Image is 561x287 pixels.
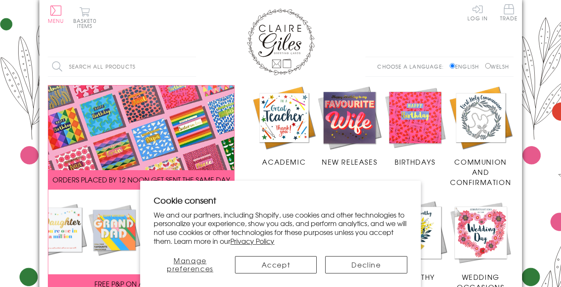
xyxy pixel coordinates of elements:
[450,63,455,69] input: English
[317,85,382,167] a: New Releases
[48,17,64,25] span: Menu
[77,17,97,30] span: 0 items
[154,256,226,273] button: Manage preferences
[485,63,491,69] input: Welsh
[500,4,518,21] span: Trade
[450,63,483,70] label: English
[154,194,407,206] h2: Cookie consent
[450,157,511,187] span: Communion and Confirmation
[230,236,274,246] a: Privacy Policy
[485,63,509,70] label: Welsh
[48,6,64,23] button: Menu
[235,256,317,273] button: Accept
[167,255,213,273] span: Manage preferences
[262,157,306,167] span: Academic
[467,4,488,21] a: Log In
[395,157,435,167] span: Birthdays
[448,85,514,188] a: Communion and Confirmation
[322,157,377,167] span: New Releases
[500,4,518,22] a: Trade
[251,85,317,167] a: Academic
[53,174,230,185] span: ORDERS PLACED BY 12 NOON GET SENT THE SAME DAY
[382,85,448,167] a: Birthdays
[247,8,315,75] img: Claire Giles Greetings Cards
[73,7,97,28] button: Basket0 items
[154,210,407,246] p: We and our partners, including Shopify, use cookies and other technologies to personalize your ex...
[188,57,196,76] input: Search
[325,256,407,273] button: Decline
[48,57,196,76] input: Search all products
[377,63,448,70] p: Choose a language:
